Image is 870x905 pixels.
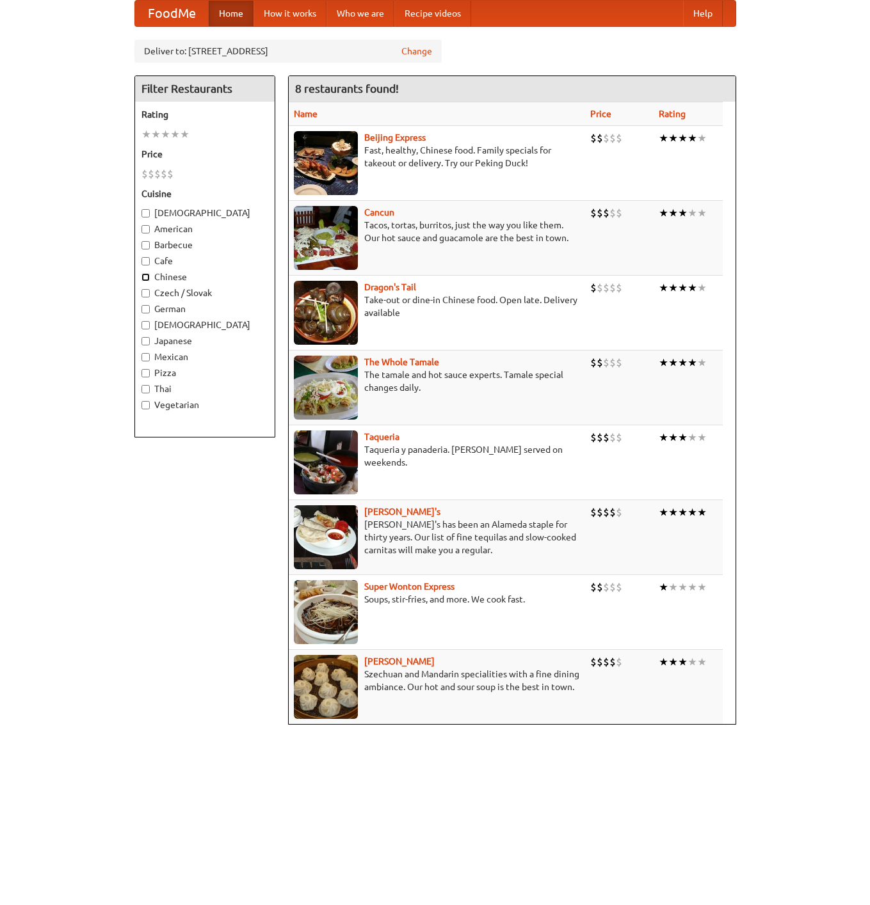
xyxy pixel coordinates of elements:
[364,282,416,292] a: Dragon's Tail
[294,580,358,644] img: superwonton.jpg
[697,505,707,519] li: ★
[609,655,616,669] li: $
[141,289,150,297] input: Czech / Slovak
[364,507,440,517] a: [PERSON_NAME]'s
[294,206,358,270] img: cancun.jpg
[688,430,697,445] li: ★
[609,206,616,220] li: $
[394,1,471,26] a: Recipe videos
[141,108,268,121] h5: Rating
[294,655,358,719] img: shandong.jpg
[141,369,150,377] input: Pizza
[659,655,668,669] li: ★
[688,505,697,519] li: ★
[697,206,707,220] li: ★
[401,45,432,58] a: Change
[688,131,697,145] li: ★
[364,656,435,666] b: [PERSON_NAME]
[294,505,358,569] img: pedros.jpg
[141,167,148,181] li: $
[141,239,268,251] label: Barbecue
[616,131,622,145] li: $
[364,207,394,217] a: Cancun
[597,580,603,594] li: $
[141,273,150,281] input: Chinese
[141,225,150,233] input: American
[294,144,580,169] p: Fast, healthy, Chinese food. Family specials for takeout or delivery. Try our Peking Duck!
[326,1,394,26] a: Who we are
[659,356,668,370] li: ★
[603,356,609,370] li: $
[161,167,167,181] li: $
[294,219,580,244] p: Tacos, tortas, burritos, just the way you like them. Our hot sauce and guacamole are the best in ...
[603,131,609,145] li: $
[295,83,399,95] ng-pluralize: 8 restaurants found!
[609,430,616,445] li: $
[141,334,268,347] label: Japanese
[364,357,439,367] b: The Whole Tamale
[154,167,161,181] li: $
[167,167,173,181] li: $
[678,131,688,145] li: ★
[364,132,426,143] b: Beijing Express
[597,505,603,519] li: $
[294,294,580,319] p: Take-out or dine-in Chinese food. Open late. Delivery available
[678,206,688,220] li: ★
[141,321,150,329] input: [DEMOGRAPHIC_DATA]
[590,580,597,594] li: $
[697,281,707,295] li: ★
[616,580,622,594] li: $
[148,167,154,181] li: $
[134,40,442,63] div: Deliver to: [STREET_ADDRESS]
[141,255,268,267] label: Cafe
[659,109,686,119] a: Rating
[294,368,580,394] p: The tamale and hot sauce experts. Tamale special changes daily.
[616,281,622,295] li: $
[294,593,580,606] p: Soups, stir-fries, and more. We cook fast.
[603,580,609,594] li: $
[697,131,707,145] li: ★
[141,257,150,265] input: Cafe
[678,505,688,519] li: ★
[688,206,697,220] li: ★
[668,356,678,370] li: ★
[141,382,268,395] label: Thai
[294,109,318,119] a: Name
[688,580,697,594] li: ★
[697,430,707,445] li: ★
[141,353,150,361] input: Mexican
[294,430,358,494] img: taqueria.jpg
[597,356,603,370] li: $
[590,505,597,519] li: $
[659,131,668,145] li: ★
[294,131,358,195] img: beijing.jpg
[590,131,597,145] li: $
[141,209,150,217] input: [DEMOGRAPHIC_DATA]
[364,581,455,592] a: Super Wonton Express
[141,337,150,345] input: Japanese
[597,131,603,145] li: $
[616,430,622,445] li: $
[603,430,609,445] li: $
[668,131,678,145] li: ★
[678,580,688,594] li: ★
[294,356,358,420] img: wholetamale.jpg
[364,432,399,442] a: Taqueria
[590,109,611,119] a: Price
[135,76,275,102] h4: Filter Restaurants
[659,580,668,594] li: ★
[141,385,150,393] input: Thai
[697,580,707,594] li: ★
[141,207,268,219] label: [DEMOGRAPHIC_DATA]
[597,655,603,669] li: $
[294,443,580,469] p: Taqueria y panaderia. [PERSON_NAME] served on weekends.
[609,356,616,370] li: $
[678,655,688,669] li: ★
[209,1,254,26] a: Home
[609,281,616,295] li: $
[659,206,668,220] li: ★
